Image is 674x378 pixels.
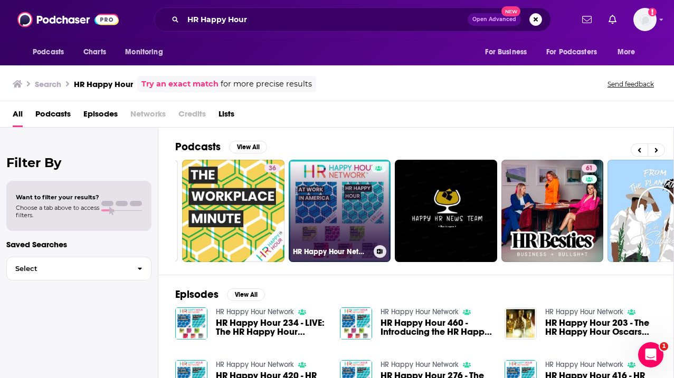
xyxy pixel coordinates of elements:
button: Send feedback [604,80,657,89]
a: HR Happy Hour Network [545,360,623,369]
img: HR Happy Hour 203 - The HR Happy Hour Oscars Preview [505,307,537,340]
button: Select [6,257,151,280]
button: Open AdvancedNew [468,13,521,26]
h3: Search [35,79,61,89]
span: Charts [83,45,106,60]
a: Podcasts [35,105,71,127]
img: Podchaser - Follow, Share and Rate Podcasts [17,9,119,30]
a: HR Happy Hour Network [216,360,294,369]
span: 61 [586,163,593,174]
a: Show notifications dropdown [578,11,596,28]
button: View All [227,288,265,301]
a: HR Happy Hour 234 - LIVE: The HR Happy Hour Oscars Preview [216,318,327,336]
h3: HR Happy Hour [74,79,133,89]
span: Want to filter your results? [16,193,99,201]
button: open menu [539,42,612,62]
a: HR Happy Hour 460 - Introducing the HR Happy Hour WORK BREAK! [381,318,492,336]
h3: HR Happy Hour Network [293,247,369,256]
img: User Profile [633,8,657,31]
button: View All [229,141,267,153]
span: Logged in as AparnaKulkarni [633,8,657,31]
img: HR Happy Hour 460 - Introducing the HR Happy Hour WORK BREAK! [340,307,372,340]
img: HR Happy Hour 234 - LIVE: The HR Happy Hour Oscars Preview [175,307,207,340]
a: HR Happy Hour Network [381,307,459,316]
a: 61 [501,160,604,262]
h2: Filter By [6,155,151,170]
a: EpisodesView All [175,288,265,301]
a: Episodes [83,105,118,127]
span: Select [7,265,129,272]
input: Search podcasts, credits, & more... [183,11,468,28]
a: 36 [182,160,284,262]
span: For Podcasters [546,45,597,60]
a: HR Happy Hour Network [381,360,459,369]
a: Lists [219,105,234,127]
span: Credits [178,105,206,127]
button: open menu [118,42,176,62]
div: Search podcasts, credits, & more... [154,7,551,32]
button: Show profile menu [633,8,657,31]
span: 36 [269,163,276,174]
span: for more precise results [221,78,312,90]
span: Podcasts [33,45,64,60]
a: 36 [264,164,280,172]
a: HR Happy Hour Network [545,307,623,316]
a: PodcastsView All [175,140,267,153]
a: Try an exact match [141,78,219,90]
span: Choose a tab above to access filters. [16,204,99,219]
button: open menu [478,42,540,62]
a: HR Happy Hour 203 - The HR Happy Hour Oscars Preview [545,318,657,336]
a: Charts [77,42,112,62]
button: open menu [610,42,649,62]
span: Networks [130,105,166,127]
button: open menu [25,42,78,62]
span: For Business [485,45,527,60]
p: Saved Searches [6,239,151,249]
a: All [13,105,23,127]
h2: Podcasts [175,140,221,153]
span: New [501,6,520,16]
a: HR Happy Hour Network [216,307,294,316]
a: Show notifications dropdown [604,11,621,28]
span: More [618,45,635,60]
iframe: Intercom live chat [638,342,663,367]
svg: Add a profile image [648,8,657,16]
span: Monitoring [125,45,163,60]
a: HR Happy Hour Network [289,160,391,262]
span: Open Advanced [472,17,516,22]
h2: Episodes [175,288,219,301]
a: 61 [582,164,597,172]
span: 1 [660,342,668,351]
